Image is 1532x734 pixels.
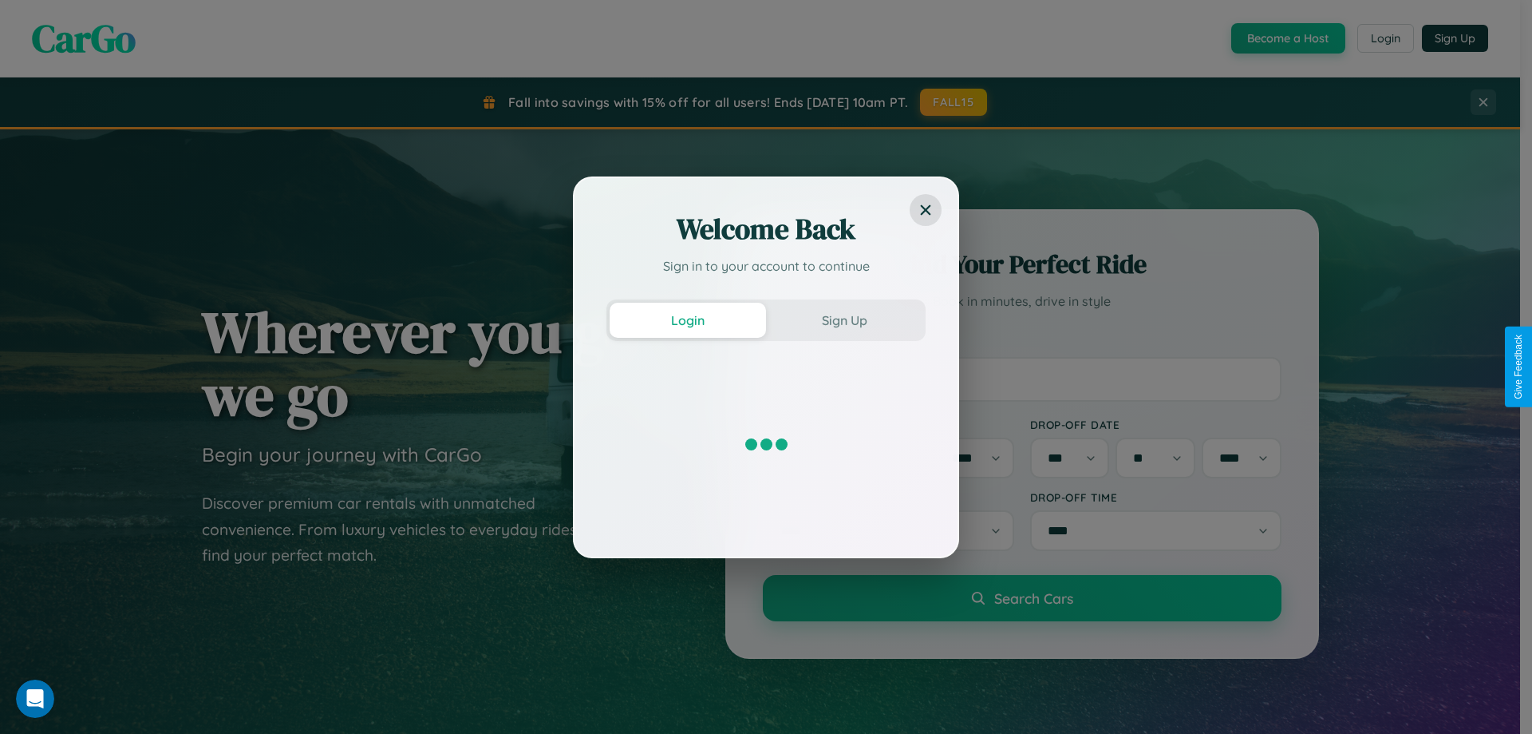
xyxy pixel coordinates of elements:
h2: Welcome Back [606,210,926,248]
button: Login [610,303,766,338]
div: Give Feedback [1513,335,1524,399]
p: Sign in to your account to continue [606,256,926,276]
iframe: Intercom live chat [16,680,54,718]
button: Sign Up [766,303,922,338]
